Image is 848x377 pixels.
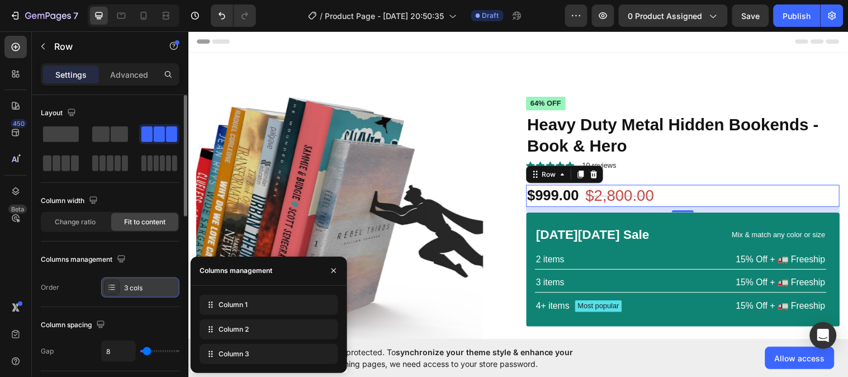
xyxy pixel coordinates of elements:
p: 15% Off + 🚛 Freeship [504,251,648,262]
div: Columns management [200,266,272,276]
p: 10 reviews [401,133,435,142]
button: 7 [4,4,83,27]
span: Column 1 [219,300,248,310]
div: Column width [41,194,100,209]
div: Rich Text Editor. Editing area: main [400,131,437,143]
span: Allow access [775,352,825,364]
span: / [320,10,323,22]
div: 3 cols [124,283,177,293]
p: Settings [55,69,87,81]
span: Save [742,11,760,21]
div: Row [358,141,376,151]
p: 4+ items [354,274,388,286]
p: 15% Off + 🚛 Freeship [504,274,648,286]
p: Mix & match any color or size [504,203,648,213]
button: Allow access [765,347,835,369]
span: synchronize your theme style & enhance your experience [260,347,574,369]
div: Beta [8,205,27,214]
div: Open Intercom Messenger [810,322,837,349]
span: Column 2 [219,324,249,334]
div: Columns management [41,252,128,267]
span: Product Page - [DATE] 20:50:35 [325,10,444,22]
div: 450 [11,119,27,128]
p: Advanced [110,69,148,81]
iframe: Design area [188,31,848,339]
span: Your page is password protected. To when designing pages, we need access to your store password. [260,346,617,370]
div: $2,800.00 [403,157,475,179]
p: Row [54,40,149,53]
h1: Heavy Duty Metal Hidden Bookends - Book & Hero [344,83,662,129]
p: [DATE][DATE] Sale [354,199,498,216]
div: Undo/Redo [211,4,256,27]
span: Fit to content [124,217,165,227]
span: Draft [482,11,499,21]
pre: 64% off [344,67,384,81]
div: Column spacing [41,318,107,333]
div: $999.00 [344,157,399,178]
input: Auto [102,341,135,361]
p: 15% Off + 🚛 Freeship [504,227,648,239]
p: 3 items [354,251,498,262]
div: Gap [41,346,54,356]
p: 2 items [354,227,498,239]
p: 7 [73,9,78,22]
div: Layout [41,106,78,121]
span: 0 product assigned [628,10,703,22]
span: Change ratio [55,217,96,227]
button: Save [732,4,769,27]
p: Most popular [396,275,438,285]
button: Publish [774,4,821,27]
button: 0 product assigned [619,4,728,27]
div: Publish [783,10,811,22]
div: Order [41,282,59,293]
span: Column 3 [219,349,249,359]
